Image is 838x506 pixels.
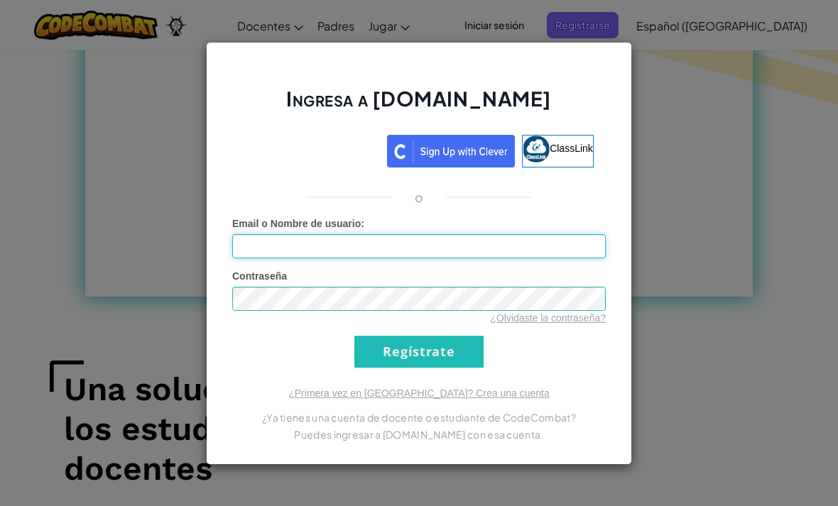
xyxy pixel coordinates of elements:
p: o [415,189,423,206]
p: Puedes ingresar a [DOMAIN_NAME] con esa cuenta. [232,426,606,443]
a: Acceder con Google. Se abre en una pestaña nueva [244,135,380,167]
label: : [232,216,364,231]
img: classlink-logo-small.png [523,136,550,163]
a: ¿Primera vez en [GEOGRAPHIC_DATA]? Crea una cuenta [288,387,550,399]
img: clever_sso_button@2x.png [387,135,515,167]
span: Contraseña [232,270,287,282]
p: ¿Ya tienes una cuenta de docente o estudiante de CodeCombat? [232,409,606,426]
a: ¿Olvidaste la contraseña? [490,312,606,324]
span: ClassLink [550,142,593,153]
input: Regístrate [354,336,484,368]
div: Acceder con Google. Se abre en una pestaña nueva [244,133,380,165]
h2: Ingresa a [DOMAIN_NAME] [232,85,606,126]
span: Email o Nombre de usuario [232,218,361,229]
iframe: Botón de Acceder con Google [237,133,387,165]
